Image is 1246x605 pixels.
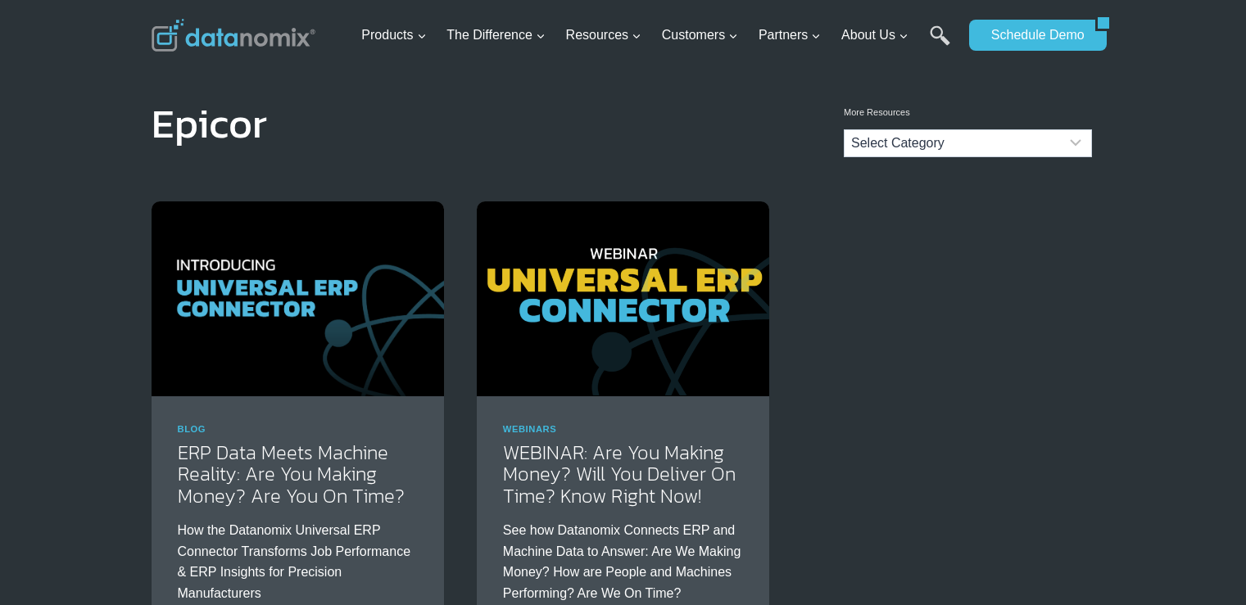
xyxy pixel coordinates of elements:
[969,20,1095,51] a: Schedule Demo
[930,25,950,62] a: Search
[152,111,267,136] h1: Epicor
[662,25,738,46] span: Customers
[503,424,556,434] a: Webinars
[178,520,418,603] p: How the Datanomix Universal ERP Connector Transforms Job Performance & ERP Insights for Precision...
[566,25,641,46] span: Resources
[178,424,206,434] a: Blog
[759,25,821,46] span: Partners
[446,25,546,46] span: The Difference
[844,106,1092,120] p: More Resources
[361,25,426,46] span: Products
[355,9,961,62] nav: Primary Navigation
[152,19,315,52] img: Datanomix
[841,25,908,46] span: About Us
[477,201,769,396] img: Bridge the gap between planning & production with the Datanomix Universal ERP Connector
[503,438,736,510] a: WEBINAR: Are You Making Money? Will You Deliver On Time? Know Right Now!
[152,201,444,396] img: How the Datanomix Universal ERP Connector Transforms Job Performance & ERP Insights
[503,520,743,603] p: See how Datanomix Connects ERP and Machine Data to Answer: Are We Making Money? How are People an...
[178,438,405,510] a: ERP Data Meets Machine Reality: Are You Making Money? Are You On Time?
